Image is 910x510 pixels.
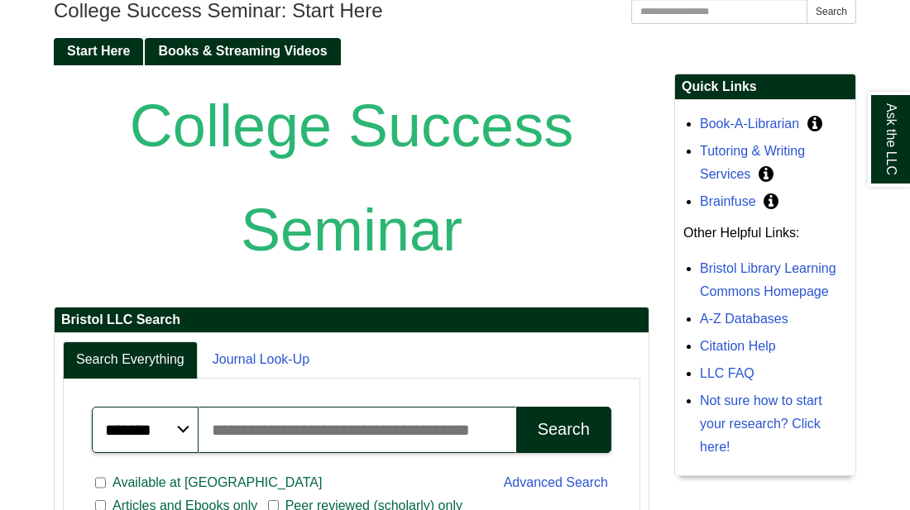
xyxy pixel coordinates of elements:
[675,74,855,100] h2: Quick Links
[700,261,836,298] a: Bristol Library Learning Commons Homepage
[199,341,323,379] a: Journal Look-Up
[538,420,590,439] div: Search
[63,341,198,379] a: Search Everything
[54,36,856,64] div: Guide Pages
[145,38,340,65] a: Books & Streaming Videos
[700,194,756,208] a: Brainfuse
[700,312,788,326] a: A-Z Databases
[700,117,799,131] a: Book-A-Librarian
[95,475,106,490] input: Available at [GEOGRAPHIC_DATA]
[67,44,130,58] span: Start Here
[683,222,847,245] p: Other Helpful Links:
[700,366,754,380] a: LLC FAQ
[54,38,143,65] a: Start Here
[106,473,328,493] span: Available at [GEOGRAPHIC_DATA]
[516,407,611,453] button: Search
[158,44,327,58] span: Books & Streaming Videos
[55,307,649,333] h2: Bristol LLC Search
[700,339,776,353] a: Citation Help
[700,393,822,454] a: Not sure how to start your research? Click here!
[700,144,805,181] a: Tutoring & Writing Services
[504,475,608,489] a: Advanced Search
[130,93,573,263] span: College Success Seminar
